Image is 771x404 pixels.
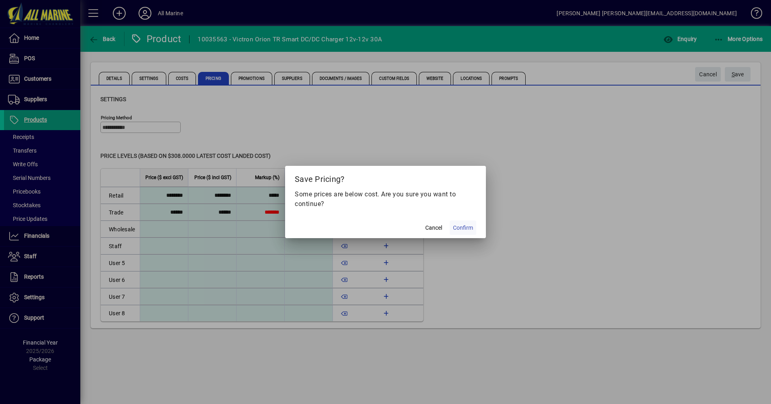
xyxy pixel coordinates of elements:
[421,220,447,235] button: Cancel
[425,224,442,232] span: Cancel
[453,224,473,232] span: Confirm
[450,220,476,235] button: Confirm
[285,166,486,189] h2: Save Pricing?
[295,190,476,209] p: Some prices are below cost. Are you sure you want to continue?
